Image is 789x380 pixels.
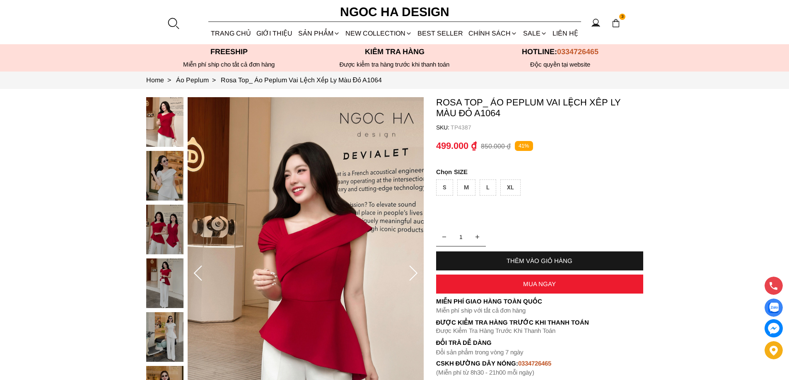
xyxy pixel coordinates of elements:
[611,19,620,28] img: img-CART-ICON-ksit0nf1
[436,124,451,131] h6: SKU:
[436,168,643,175] p: SIZE
[146,76,176,84] a: Link to Home
[343,22,415,44] a: NEW COLLECTION
[478,61,643,68] h6: Độc quyền tại website
[765,319,783,337] a: messenger
[436,369,534,376] font: (Miễn phí từ 8h30 - 21h00 mỗi ngày)
[436,257,643,264] div: THÊM VÀO GIỎ HÀNG
[619,14,626,20] span: 3
[436,319,643,326] p: Được Kiểm Tra Hàng Trước Khi Thanh Toán
[436,327,643,335] p: Được Kiểm Tra Hàng Trước Khi Thanh Toán
[436,298,542,305] font: Miễn phí giao hàng toàn quốc
[176,76,221,84] a: Link to Áo Peplum
[500,179,521,196] div: XL
[436,141,477,151] p: 499.000 ₫
[436,360,519,367] font: cskh đường dây nóng:
[480,179,496,196] div: L
[481,142,511,150] p: 850.000 ₫
[209,76,219,84] span: >
[295,22,343,44] div: SẢN PHẨM
[146,48,312,56] p: Freeship
[550,22,581,44] a: LIÊN HỆ
[436,179,453,196] div: S
[436,97,643,119] p: Rosa Top_ Áo Peplum Vai Lệch Xếp Ly Màu Đỏ A1064
[254,22,295,44] a: GIỚI THIỆU
[208,22,254,44] a: TRANG CHỦ
[466,22,520,44] div: Chính sách
[146,151,183,201] img: Rosa Top_ Áo Peplum Vai Lệch Xếp Ly Màu Đỏ A1064_mini_1
[518,360,551,367] font: 0334726465
[768,303,779,313] img: Display image
[520,22,550,44] a: SALE
[557,48,598,56] span: 0334726465
[478,48,643,56] p: Hotline:
[146,312,183,362] img: Rosa Top_ Áo Peplum Vai Lệch Xếp Ly Màu Đỏ A1064_mini_4
[365,48,425,56] font: Kiểm tra hàng
[164,76,174,84] span: >
[333,2,457,22] a: Ngoc Ha Design
[146,97,183,147] img: Rosa Top_ Áo Peplum Vai Lệch Xếp Ly Màu Đỏ A1064_mini_0
[436,339,643,346] h6: Đổi trả dễ dàng
[436,229,486,245] input: Quantity input
[146,61,312,68] div: Miễn phí ship cho tất cả đơn hàng
[146,205,183,254] img: Rosa Top_ Áo Peplum Vai Lệch Xếp Ly Màu Đỏ A1064_mini_2
[312,61,478,68] p: Được kiểm tra hàng trước khi thanh toán
[415,22,466,44] a: BEST SELLER
[436,349,524,356] font: Đổi sản phẩm trong vòng 7 ngày
[436,280,643,287] div: MUA NGAY
[457,179,475,196] div: M
[221,76,382,84] a: Link to Rosa Top_ Áo Peplum Vai Lệch Xếp Ly Màu Đỏ A1064
[515,141,533,151] p: 41%
[765,299,783,317] a: Display image
[436,307,526,314] font: Miễn phí ship với tất cả đơn hàng
[146,258,183,308] img: Rosa Top_ Áo Peplum Vai Lệch Xếp Ly Màu Đỏ A1064_mini_3
[451,124,643,131] p: TP4387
